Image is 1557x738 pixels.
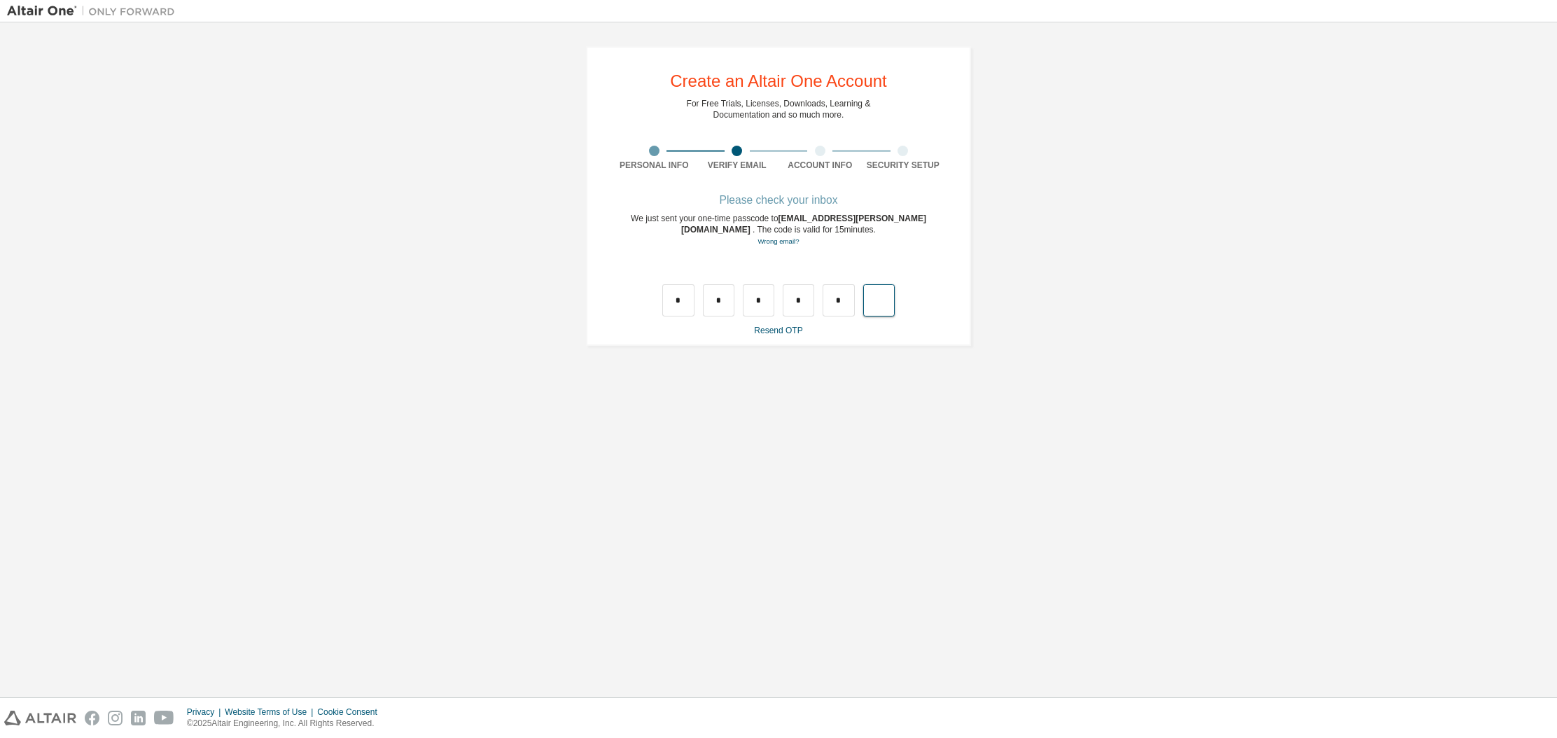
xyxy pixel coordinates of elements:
[687,98,871,120] div: For Free Trials, Licenses, Downloads, Learning & Documentation and so much more.
[754,326,802,335] a: Resend OTP
[154,711,174,725] img: youtube.svg
[613,213,944,247] div: We just sent your one-time passcode to . The code is valid for 15 minutes.
[778,160,862,171] div: Account Info
[4,711,76,725] img: altair_logo.svg
[131,711,146,725] img: linkedin.svg
[108,711,123,725] img: instagram.svg
[757,237,799,245] a: Go back to the registration form
[681,214,926,235] span: [EMAIL_ADDRESS][PERSON_NAME][DOMAIN_NAME]
[7,4,182,18] img: Altair One
[613,160,696,171] div: Personal Info
[317,706,385,718] div: Cookie Consent
[85,711,99,725] img: facebook.svg
[696,160,779,171] div: Verify Email
[225,706,317,718] div: Website Terms of Use
[187,718,386,730] p: © 2025 Altair Engineering, Inc. All Rights Reserved.
[862,160,945,171] div: Security Setup
[613,196,944,204] div: Please check your inbox
[670,73,887,90] div: Create an Altair One Account
[187,706,225,718] div: Privacy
